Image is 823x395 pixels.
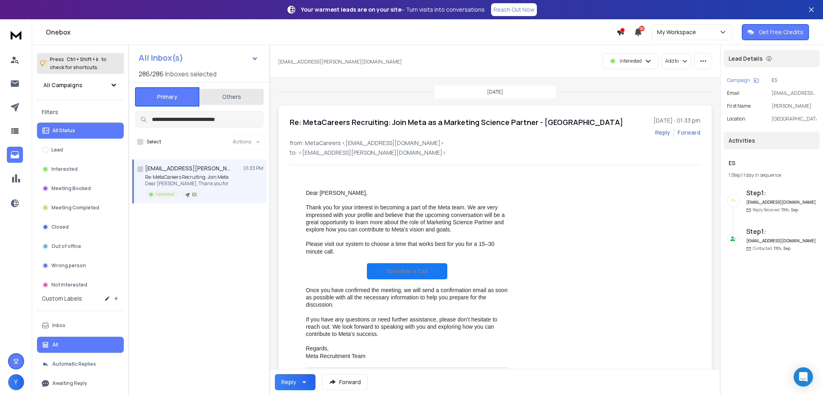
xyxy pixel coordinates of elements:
[192,192,197,198] p: ES
[727,77,750,84] p: Campaign
[753,246,790,252] p: Contacted
[37,77,124,93] button: All Campaigns
[275,374,315,390] button: Reply
[165,69,217,79] h3: Inboxes selected
[727,103,751,109] p: First Name
[156,191,174,197] p: Interested
[8,374,24,390] button: Y
[51,243,81,250] p: Out of office
[51,224,69,230] p: Closed
[290,117,623,128] h1: Re: MetaCareers Recruiting: Join Meta as a Marketing Science Partner - [GEOGRAPHIC_DATA]
[794,367,813,387] div: Open Intercom Messenger
[306,204,508,233] div: Thank you for your interest in becoming a part of the Meta team. We are very impressed with your ...
[301,6,485,14] p: – Turn visits into conversations
[51,262,86,269] p: Wrong person
[655,129,670,137] button: Reply
[43,81,82,89] h1: All Campaigns
[729,172,741,178] span: 1 Step
[37,337,124,353] button: All
[51,185,91,192] p: Meeting Booked
[46,27,616,37] h1: Onebox
[37,317,124,334] button: Inbox
[37,123,124,139] button: All Status
[37,238,124,254] button: Out of office
[727,116,745,122] p: location
[665,58,679,64] p: Add to
[306,189,508,196] div: Dear [PERSON_NAME],
[132,50,265,66] button: All Inbox(s)
[729,55,763,63] p: Lead Details
[139,69,164,79] span: 286 / 286
[42,295,82,303] h3: Custom Labels
[37,277,124,293] button: Not Interested
[145,164,233,172] h1: [EMAIL_ADDRESS][PERSON_NAME][DOMAIN_NAME]
[8,27,24,42] img: logo
[52,342,58,348] p: All
[746,227,817,236] h6: Step 1 :
[322,374,368,390] button: Forward
[37,106,124,118] h3: Filters
[306,345,508,359] div: Regards, Meta Recruitment Team
[51,205,99,211] p: Meeting Completed
[290,149,700,157] p: to: <[EMAIL_ADDRESS][PERSON_NAME][DOMAIN_NAME]>
[493,6,534,14] p: Reach Out Now
[620,58,642,64] p: Interested
[37,161,124,177] button: Interested
[52,361,96,367] p: Automatic Replies
[759,28,803,36] p: Get Free Credits
[37,375,124,391] button: Awaiting Reply
[743,172,781,178] span: 1 day in sequence
[774,246,790,251] span: 11th, Sep
[772,103,817,109] p: [PERSON_NAME]
[753,207,798,213] p: Reply Received
[52,127,75,134] p: All Status
[306,240,508,255] div: Please visit our system to choose a time that works best for you for a 15–30 minute call.
[52,322,66,329] p: Inbox
[742,24,809,40] button: Get Free Credits
[657,28,699,36] p: My Workspace
[147,139,161,145] label: Select
[37,200,124,216] button: Meeting Completed
[145,180,229,187] p: Dear [PERSON_NAME], Thank you for
[37,180,124,196] button: Meeting Booked
[653,117,700,125] p: [DATE] : 01:33 pm
[781,207,798,213] span: 11th, Sep
[51,166,78,172] p: Interested
[37,258,124,274] button: Wrong person
[491,3,537,16] a: Reach Out Now
[52,380,87,387] p: Awaiting Reply
[746,188,817,198] h6: Step 1 :
[135,87,199,106] button: Primary
[772,116,817,122] p: [GEOGRAPHIC_DATA]
[37,142,124,158] button: Lead
[37,356,124,372] button: Automatic Replies
[301,6,401,13] strong: Your warmest leads are on your site
[50,55,106,72] p: Press to check for shortcuts.
[487,89,503,95] p: [DATE]
[367,263,447,279] a: Schedule a Call
[139,54,183,62] h1: All Inbox(s)
[281,378,296,386] div: Reply
[278,59,402,65] p: [EMAIL_ADDRESS][PERSON_NAME][DOMAIN_NAME]
[678,129,700,137] div: Forward
[724,132,820,149] div: Activities
[290,139,700,147] p: from: MetaCareers <[EMAIL_ADDRESS][DOMAIN_NAME]>
[306,287,508,309] div: Once you have confirmed the meeting, we will send a confirmation email as soon as possible with a...
[145,174,229,180] p: Re: MetaCareers Recruiting: Join Meta
[199,88,264,106] button: Others
[51,282,87,288] p: Not Interested
[51,147,63,153] p: Lead
[772,90,817,96] p: [EMAIL_ADDRESS][PERSON_NAME][DOMAIN_NAME]
[306,316,508,338] div: If you have any questions or need further assistance, please don’t hesitate to reach out. We look...
[66,55,100,64] span: Ctrl + Shift + k
[639,26,645,31] span: 50
[727,77,759,84] button: Campaign
[37,219,124,235] button: Closed
[244,165,263,172] p: 01:33 PM
[746,199,817,205] h6: [EMAIL_ADDRESS][DOMAIN_NAME]
[729,159,815,167] h1: ES
[729,172,815,178] div: |
[746,238,817,244] h6: [EMAIL_ADDRESS][DOMAIN_NAME]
